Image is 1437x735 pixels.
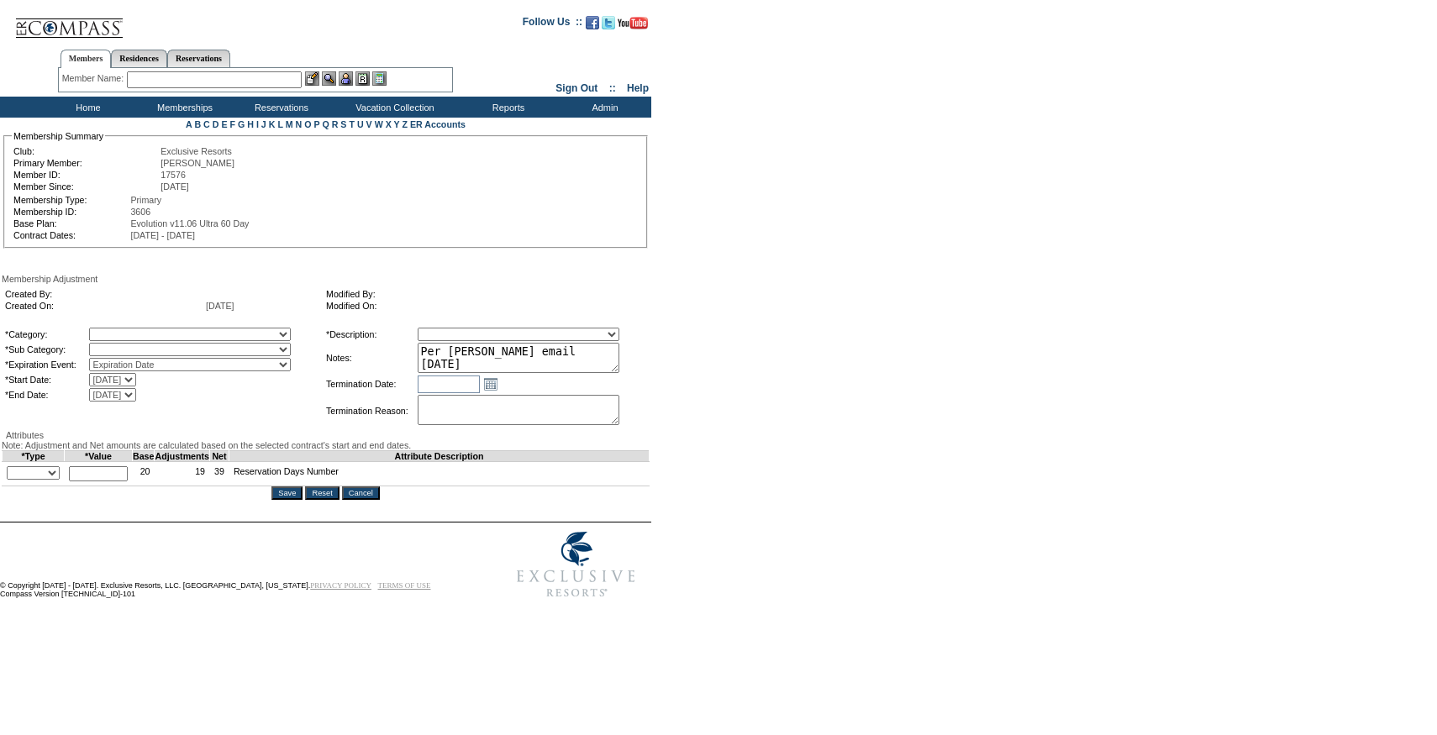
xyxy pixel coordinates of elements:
[332,119,339,129] a: R
[602,21,615,31] a: Follow us on Twitter
[372,71,387,86] img: b_calculator.gif
[410,119,466,129] a: ER Accounts
[65,451,133,462] td: *Value
[296,119,303,129] a: N
[229,119,235,129] a: F
[286,119,293,129] a: M
[5,388,87,402] td: *End Date:
[602,16,615,29] img: Follow us on Twitter
[3,451,65,462] td: *Type
[357,119,364,129] a: U
[501,522,651,606] img: Exclusive Resorts
[304,119,311,129] a: O
[339,71,353,86] img: Impersonate
[13,207,129,217] td: Membership ID:
[13,218,129,228] td: Base Plan:
[328,97,458,118] td: Vacation Collection
[326,343,416,373] td: Notes:
[555,97,651,118] td: Admin
[221,119,227,129] a: E
[326,328,416,341] td: *Description:
[482,375,500,393] a: Open the calendar popup.
[229,451,649,462] td: Attribute Description
[155,462,210,486] td: 19
[261,119,266,129] a: J
[349,119,355,129] a: T
[269,119,276,129] a: K
[161,146,232,156] span: Exclusive Resorts
[378,581,431,590] a: TERMS OF USE
[203,119,210,129] a: C
[133,451,155,462] td: Base
[5,343,87,356] td: *Sub Category:
[186,119,192,129] a: A
[130,195,161,205] span: Primary
[394,119,400,129] a: Y
[2,440,650,450] div: Note: Adjustment and Net amounts are calculated based on the selected contract's start and end da...
[194,119,201,129] a: B
[130,218,249,228] span: Evolution v11.06 Ultra 60 Day
[355,71,370,86] img: Reservations
[402,119,408,129] a: Z
[5,289,204,299] td: Created By:
[38,97,134,118] td: Home
[133,462,155,486] td: 20
[213,119,219,129] a: D
[326,395,416,427] td: Termination Reason:
[161,181,189,192] span: [DATE]
[618,17,648,29] img: Subscribe to our YouTube Channel
[277,119,282,129] a: L
[523,14,582,34] td: Follow Us ::
[167,50,230,67] a: Reservations
[386,119,392,129] a: X
[61,50,112,68] a: Members
[2,430,650,440] div: Attributes
[305,71,319,86] img: b_edit.gif
[14,4,124,39] img: Compass Home
[130,207,150,217] span: 3606
[229,462,649,486] td: Reservation Days Number
[555,82,597,94] a: Sign Out
[111,50,167,67] a: Residences
[458,97,555,118] td: Reports
[247,119,254,129] a: H
[13,170,159,180] td: Member ID:
[375,119,383,129] a: W
[5,328,87,341] td: *Category:
[5,373,87,386] td: *Start Date:
[314,119,320,129] a: P
[12,131,105,141] legend: Membership Summary
[2,274,650,284] div: Membership Adjustment
[210,451,229,462] td: Net
[13,158,159,168] td: Primary Member:
[210,462,229,486] td: 39
[5,301,204,311] td: Created On:
[340,119,346,129] a: S
[586,16,599,29] img: Become our fan on Facebook
[310,581,371,590] a: PRIVACY POLICY
[322,119,329,129] a: Q
[271,486,303,500] input: Save
[231,97,328,118] td: Reservations
[342,486,380,500] input: Cancel
[13,195,129,205] td: Membership Type:
[326,375,416,393] td: Termination Date:
[161,170,186,180] span: 17576
[238,119,245,129] a: G
[322,71,336,86] img: View
[134,97,231,118] td: Memberships
[256,119,259,129] a: I
[627,82,649,94] a: Help
[13,146,159,156] td: Club:
[366,119,372,129] a: V
[5,358,87,371] td: *Expiration Event:
[62,71,127,86] div: Member Name:
[161,158,234,168] span: [PERSON_NAME]
[326,289,640,299] td: Modified By:
[305,486,339,500] input: Reset
[13,181,159,192] td: Member Since:
[155,451,210,462] td: Adjustments
[13,230,129,240] td: Contract Dates:
[130,230,195,240] span: [DATE] - [DATE]
[586,21,599,31] a: Become our fan on Facebook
